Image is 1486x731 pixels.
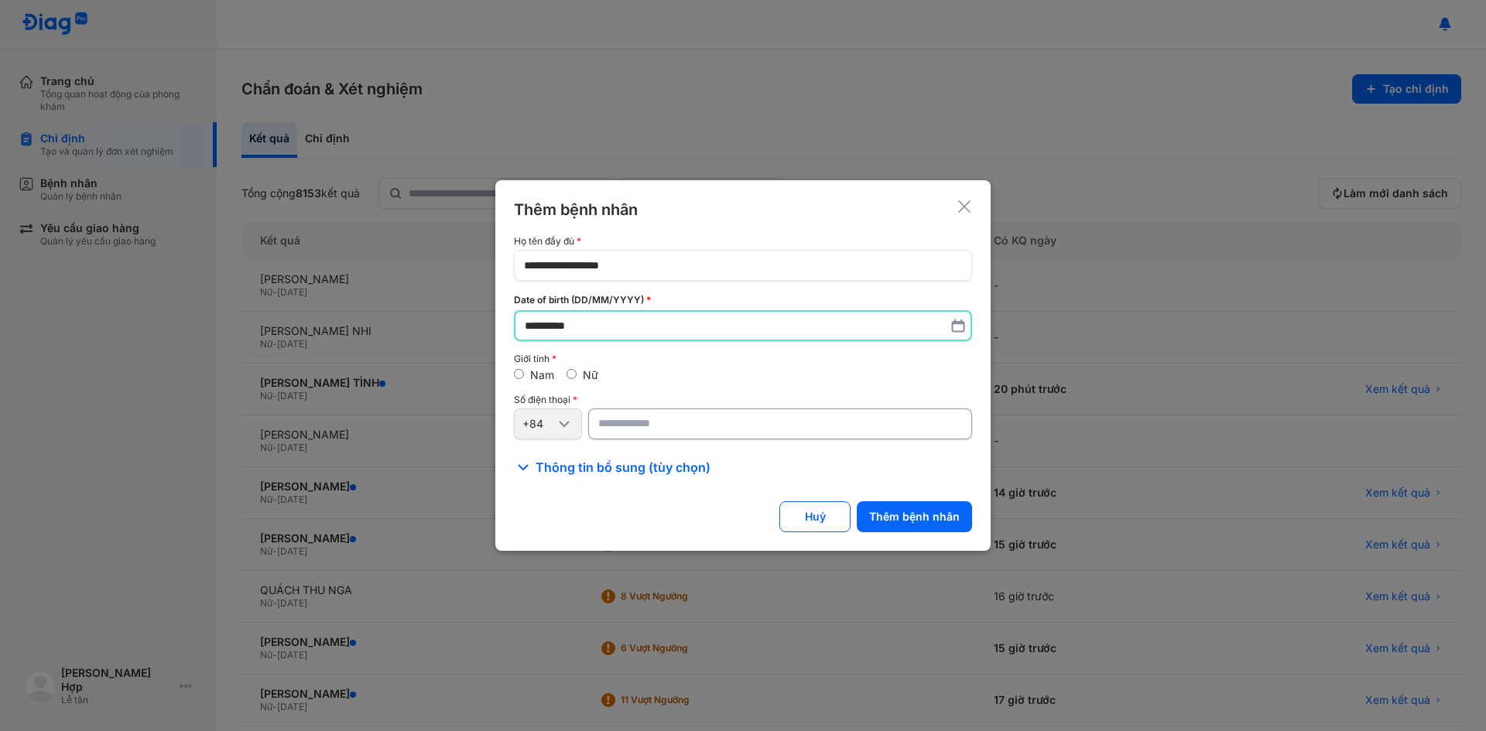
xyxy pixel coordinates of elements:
div: +84 [522,417,555,431]
span: Thông tin bổ sung (tùy chọn) [536,458,710,477]
div: Họ tên đầy đủ [514,236,972,247]
button: Huỷ [779,501,851,532]
div: Thêm bệnh nhân [514,199,638,220]
label: Nam [530,368,554,381]
div: Giới tính [514,354,972,364]
label: Nữ [583,368,598,381]
div: Date of birth (DD/MM/YYYY) [514,293,972,307]
button: Thêm bệnh nhân [857,501,972,532]
div: Số điện thoại [514,395,972,405]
